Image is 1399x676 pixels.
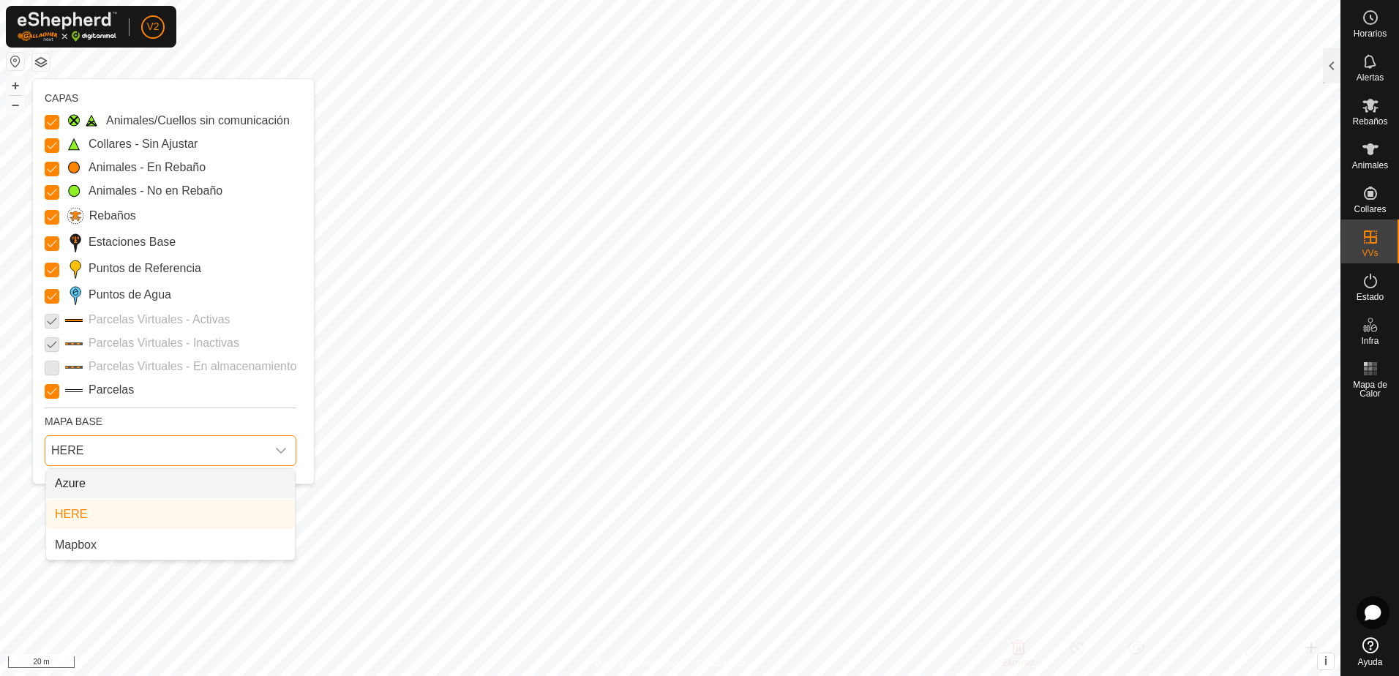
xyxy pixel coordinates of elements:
span: Collares [1354,205,1386,214]
label: Puntos de Agua [89,286,171,304]
li: Mapbox [46,530,295,560]
span: Mapa de Calor [1345,380,1395,398]
label: Animales/Cuellos sin comunicación [106,112,290,129]
div: MAPA BASE [45,408,296,429]
span: Alertas [1357,73,1384,82]
label: Parcelas Virtuales - Activas [89,311,230,328]
a: Ayuda [1341,631,1399,672]
span: Rebaños [1352,117,1387,126]
a: Contáctenos [697,657,746,670]
span: Ayuda [1358,658,1383,666]
span: i [1324,655,1327,667]
label: Puntos de Referencia [89,260,201,277]
div: CAPAS [45,91,296,106]
ul: Option List [46,469,295,560]
div: dropdown trigger [266,436,296,465]
label: Collares - Sin Ajustar [89,135,198,153]
label: Animales - En Rebaño [89,159,206,176]
label: Parcelas Virtuales - Inactivas [89,334,239,352]
label: Animales - No en Rebaño [89,182,222,200]
span: HERE [55,506,87,523]
li: HERE [46,500,295,529]
label: Parcelas [89,381,134,399]
span: Infra [1361,337,1379,345]
label: Rebaños [89,207,136,225]
img: Logo Gallagher [18,12,117,42]
span: Estado [1357,293,1384,301]
li: Azure [46,469,295,498]
span: Horarios [1354,29,1387,38]
button: Capas del Mapa [32,53,50,71]
span: VVs [1362,249,1378,258]
span: HERE [45,436,266,465]
button: + [7,77,24,94]
button: – [7,96,24,113]
label: Parcelas Virtuales - En almacenamiento [89,358,296,375]
span: Animales [1352,161,1388,170]
span: Azure [55,475,86,492]
button: Restablecer Mapa [7,53,24,70]
span: V2 [146,19,159,34]
button: i [1318,653,1334,669]
a: Política de Privacidad [595,657,679,670]
span: Mapbox [55,536,97,554]
label: Estaciones Base [89,233,176,251]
